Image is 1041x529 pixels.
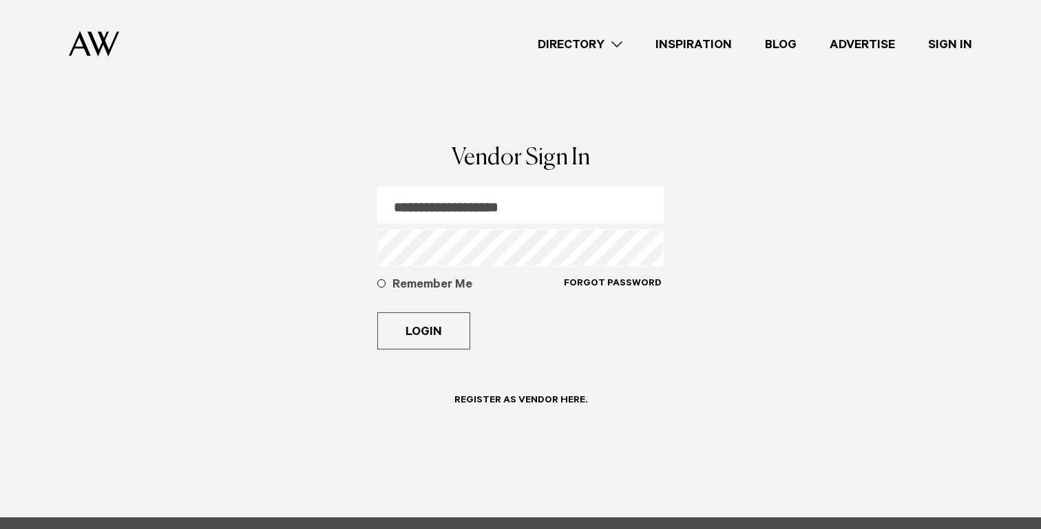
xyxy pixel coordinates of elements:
h6: Register as Vendor here. [454,395,587,408]
a: Advertise [813,35,912,54]
h6: Forgot Password [564,278,662,291]
a: Forgot Password [563,277,662,307]
img: Auckland Weddings Logo [69,31,119,56]
h1: Vendor Sign In [377,147,664,170]
button: Login [377,312,470,349]
a: Register as Vendor here. [438,382,604,427]
h5: Remember Me [392,277,563,294]
a: Sign In [912,35,989,54]
a: Inspiration [639,35,748,54]
a: Blog [748,35,813,54]
a: Directory [521,35,639,54]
